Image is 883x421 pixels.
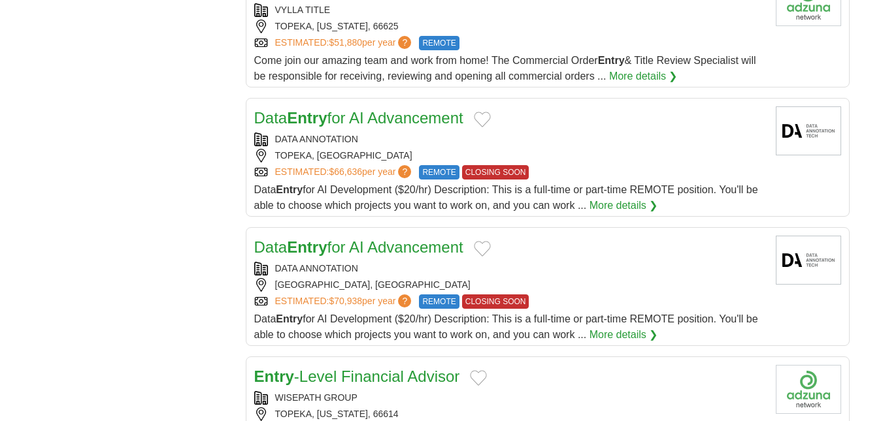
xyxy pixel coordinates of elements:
span: ? [398,36,411,49]
span: REMOTE [419,294,459,309]
strong: Entry [598,55,625,66]
a: ESTIMATED:$70,938per year? [275,294,414,309]
div: TOPEKA, [US_STATE], 66625 [254,20,765,33]
span: $51,880 [329,37,362,48]
span: ? [398,165,411,178]
span: Data for AI Development ($20/hr) Description: This is a full-time or part-time REMOTE position. Y... [254,313,758,340]
a: DataEntryfor AI Advancement [254,238,463,256]
span: $66,636 [329,166,362,177]
strong: Entry [276,313,303,324]
a: More details ❯ [590,327,658,343]
span: Data for AI Development ($20/hr) Description: This is a full-time or part-time REMOTE position. Y... [254,184,758,211]
a: Entry-Level Financial Advisor [254,367,460,385]
a: DataEntryfor AI Advancement [254,109,463,127]
button: Add to favorite jobs [474,241,491,257]
strong: Entry [287,238,327,256]
span: REMOTE [419,36,459,50]
a: ESTIMATED:$51,880per year? [275,36,414,50]
img: Company logo [776,365,841,414]
div: WISEPATH GROUP [254,391,765,405]
strong: Entry [254,367,294,385]
div: VYLLA TITLE [254,3,765,17]
a: ESTIMATED:$66,636per year? [275,165,414,179]
span: CLOSING SOON [462,294,529,309]
div: DATA ANNOTATION [254,262,765,275]
a: More details ❯ [590,198,658,213]
span: CLOSING SOON [462,165,529,179]
span: ? [398,294,411,307]
strong: Entry [276,184,303,195]
span: Come join our amazing team and work from home! The Commercial Order & Title Review Specialist wil... [254,55,756,82]
img: Company logo [776,236,841,285]
div: [GEOGRAPHIC_DATA], [GEOGRAPHIC_DATA] [254,278,765,292]
span: REMOTE [419,165,459,179]
div: TOPEKA, [US_STATE], 66614 [254,407,765,421]
button: Add to favorite jobs [474,112,491,127]
button: Add to favorite jobs [470,370,487,386]
strong: Entry [287,109,327,127]
div: TOPEKA, [GEOGRAPHIC_DATA] [254,149,765,163]
div: DATA ANNOTATION [254,133,765,146]
span: $70,938 [329,296,362,306]
img: Company logo [776,106,841,155]
a: More details ❯ [609,69,678,84]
